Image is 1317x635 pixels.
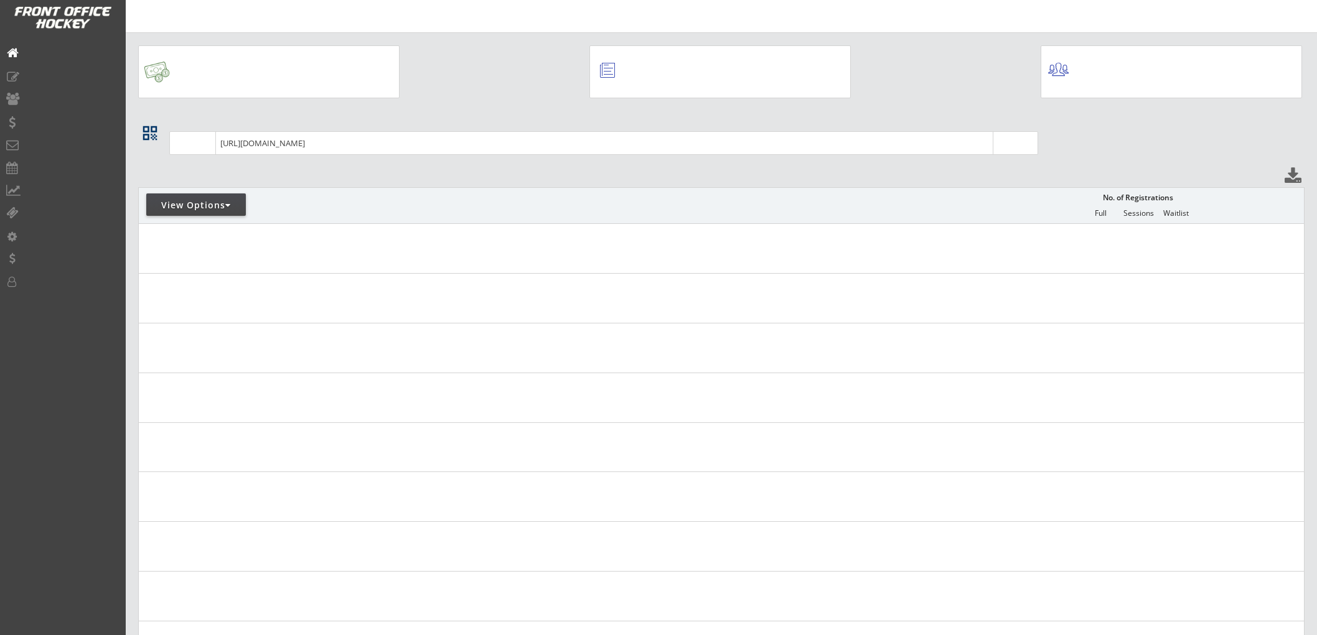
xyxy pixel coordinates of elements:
[1100,193,1177,202] div: No. of Registrations
[146,199,246,211] div: View Options
[1120,209,1158,218] div: Sessions
[141,124,159,142] button: qr_code
[1082,209,1120,218] div: Full
[1158,209,1195,218] div: Waitlist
